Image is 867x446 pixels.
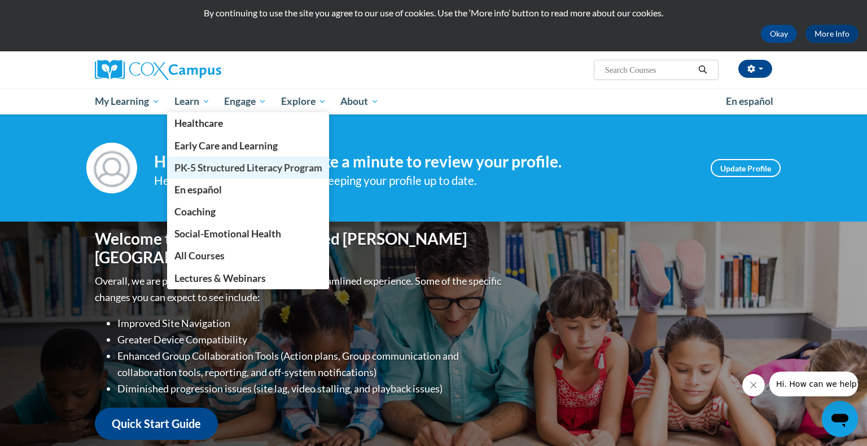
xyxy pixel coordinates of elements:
[95,408,218,440] a: Quick Start Guide
[281,95,326,108] span: Explore
[274,89,334,114] a: Explore
[167,267,330,289] a: Lectures & Webinars
[174,272,266,284] span: Lectures & Webinars
[761,25,797,43] button: Okay
[174,140,278,152] span: Early Care and Learning
[117,332,504,348] li: Greater Device Compatibility
[719,90,781,113] a: En español
[174,162,322,174] span: PK-5 Structured Literacy Program
[174,184,222,196] span: En español
[769,372,858,396] iframe: Message from company
[95,229,504,267] h1: Welcome to the new and improved [PERSON_NAME][GEOGRAPHIC_DATA]
[604,63,694,77] input: Search Courses
[742,374,765,396] iframe: Close message
[87,89,167,114] a: My Learning
[167,112,330,134] a: Healthcare
[822,401,858,437] iframe: Button to launch messaging window
[167,89,217,114] a: Learn
[7,8,91,17] span: Hi. How can we help?
[217,89,274,114] a: Engage
[340,95,379,108] span: About
[154,152,694,171] h4: Hi [PERSON_NAME]! Take a minute to review your profile.
[95,60,309,80] a: Cox Campus
[334,89,387,114] a: About
[805,25,859,43] a: More Info
[174,228,281,240] span: Social-Emotional Health
[167,245,330,267] a: All Courses
[154,171,694,190] div: Help improve your experience by keeping your profile up to date.
[224,95,266,108] span: Engage
[117,315,504,332] li: Improved Site Navigation
[167,223,330,245] a: Social-Emotional Health
[174,117,223,129] span: Healthcare
[95,60,221,80] img: Cox Campus
[174,250,225,262] span: All Courses
[78,89,789,114] div: Main menu
[95,95,160,108] span: My Learning
[167,179,330,201] a: En español
[167,157,330,179] a: PK-5 Structured Literacy Program
[167,201,330,223] a: Coaching
[694,63,711,77] button: Search
[174,206,216,218] span: Coaching
[95,273,504,306] p: Overall, we are proud to provide you with a more streamlined experience. Some of the specific cha...
[86,143,137,193] img: Profile Image
[117,381,504,397] li: Diminished progression issues (site lag, video stalling, and playback issues)
[174,95,210,108] span: Learn
[117,348,504,381] li: Enhanced Group Collaboration Tools (Action plans, Group communication and collaboration tools, re...
[711,159,781,177] a: Update Profile
[167,135,330,157] a: Early Care and Learning
[8,7,859,19] p: By continuing to use the site you agree to our use of cookies. Use the ‘More info’ button to read...
[738,60,772,78] button: Account Settings
[726,95,773,107] span: En español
